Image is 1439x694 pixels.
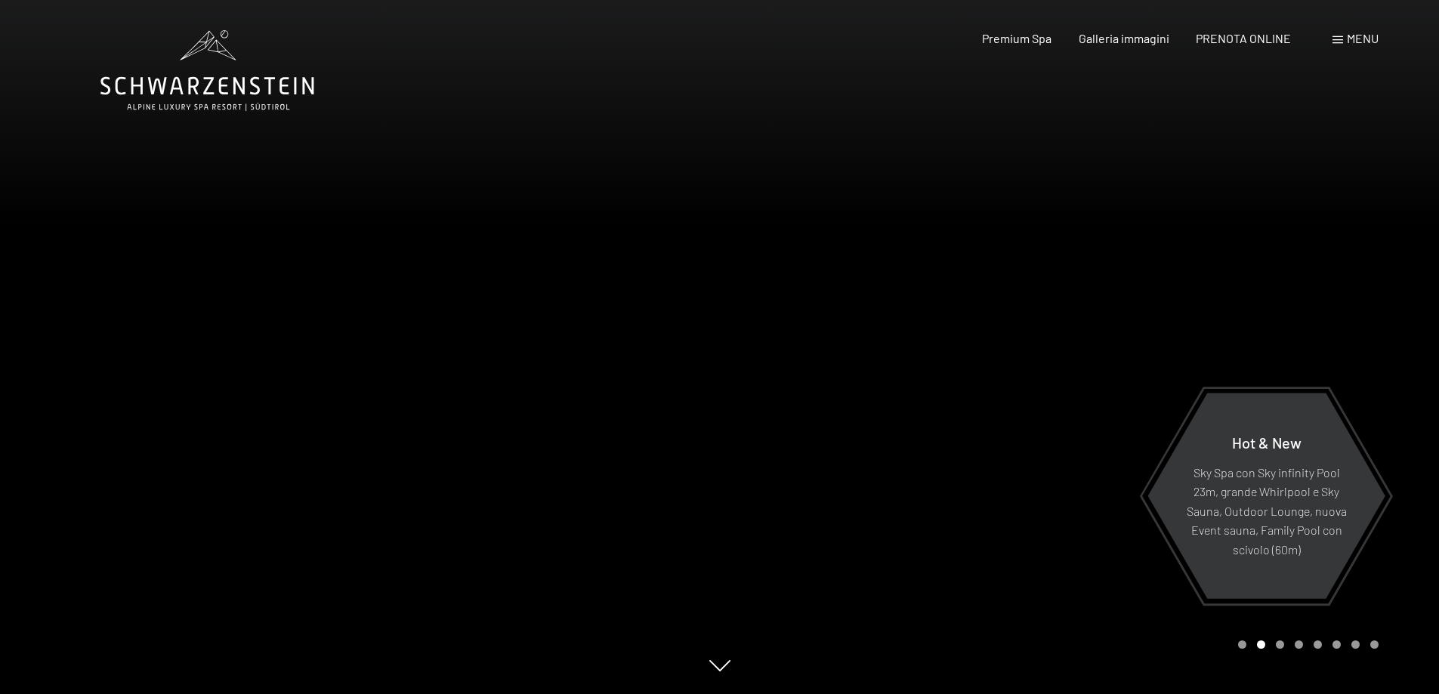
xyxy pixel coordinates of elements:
span: Hot & New [1232,433,1302,451]
div: Carousel Page 5 [1314,640,1322,649]
div: Carousel Page 3 [1276,640,1284,649]
a: Premium Spa [982,31,1051,45]
div: Carousel Page 8 [1370,640,1379,649]
div: Carousel Pagination [1233,640,1379,649]
div: Carousel Page 2 (Current Slide) [1257,640,1265,649]
p: Sky Spa con Sky infinity Pool 23m, grande Whirlpool e Sky Sauna, Outdoor Lounge, nuova Event saun... [1184,462,1348,559]
div: Carousel Page 7 [1351,640,1360,649]
div: Carousel Page 4 [1295,640,1303,649]
a: Galleria immagini [1079,31,1169,45]
div: Carousel Page 6 [1332,640,1341,649]
span: Menu [1347,31,1379,45]
a: Hot & New Sky Spa con Sky infinity Pool 23m, grande Whirlpool e Sky Sauna, Outdoor Lounge, nuova ... [1147,392,1386,600]
a: PRENOTA ONLINE [1196,31,1291,45]
div: Carousel Page 1 [1238,640,1246,649]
